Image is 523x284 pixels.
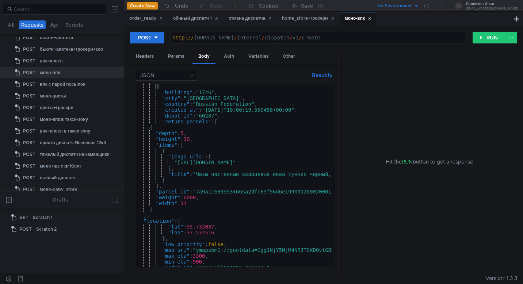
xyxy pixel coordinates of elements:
[40,172,76,183] div: пьяный диспатч
[259,1,279,10] div: Cookies
[40,79,85,90] div: впк с парой посылок
[386,158,473,166] span: Hit the button to get a response
[23,55,35,66] span: POST
[40,32,73,43] div: бьюти+апотека
[138,34,152,42] div: POST
[23,137,35,148] span: POST
[48,20,61,29] button: Api
[345,15,371,22] div: моно-впк
[127,2,158,9] button: Create New
[23,126,35,137] span: POST
[40,149,110,160] div: тяжелый диспатч на каменщики
[40,67,60,78] div: моно-впк
[229,15,272,22] div: отмена диспатча
[23,91,35,101] span: POST
[14,5,102,13] input: Search...
[466,7,518,10] div: [EMAIL_ADDRESS][DOMAIN_NAME]
[19,20,46,29] button: Requests
[23,184,35,195] span: POST
[243,50,274,63] div: Variables
[466,2,518,6] div: Санников Илья
[162,50,190,63] div: Params
[377,3,412,9] div: No Environment
[23,32,35,43] span: POST
[173,15,218,22] div: обчный диспатч 1
[53,195,68,204] div: Drafts
[23,44,35,55] span: POST
[63,20,85,29] button: Scripts
[40,102,73,113] div: цветы+гросери
[40,114,88,125] div: моно-впк в такси-зону
[23,79,35,90] span: POST
[277,50,301,63] div: Other
[33,212,53,223] div: Scratch 1
[23,102,35,113] span: POST
[218,50,240,63] div: Auth
[473,32,505,43] button: RUN
[23,149,35,160] span: POST
[40,91,66,101] div: моно-цветы
[40,44,103,55] div: бьюти+апотека+гросери+зоо
[301,3,313,8] div: Save
[23,67,35,78] span: POST
[19,212,28,223] span: GET
[194,0,228,11] button: Redo
[282,15,335,22] div: home_store+гросери
[130,50,160,63] div: Headers
[158,0,194,11] button: Undo
[23,114,35,125] span: POST
[210,1,223,10] div: Redo
[175,1,188,10] div: Undo
[130,32,164,43] button: POST
[40,55,63,66] div: впк+апсел
[129,15,163,22] div: order_ready
[40,137,106,148] div: просто диспатч Ясеневая 12к5
[40,184,77,195] div: моно-baby_store
[309,71,335,80] button: Beautify
[36,224,57,235] div: Scratch 2
[402,158,413,165] span: RUN
[485,273,517,284] span: Version: 1.3.3
[40,161,81,172] div: моно пвз с qr Кооп
[19,224,32,235] span: POST
[40,126,90,137] div: впк+апсел в такси зону
[5,20,17,29] button: All
[23,172,35,183] span: POST
[192,50,215,64] div: Body
[23,161,35,172] span: POST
